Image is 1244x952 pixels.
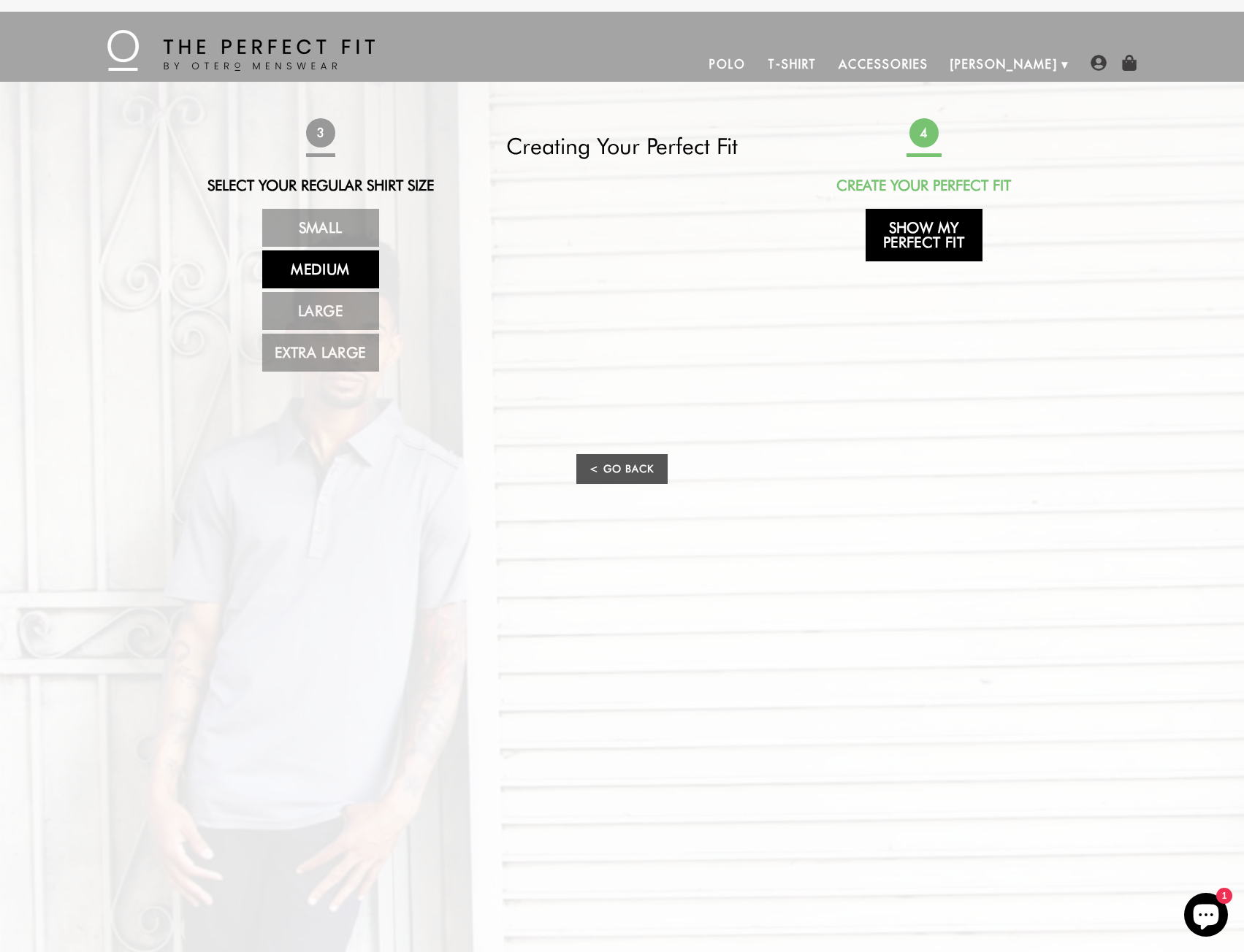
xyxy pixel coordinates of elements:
[576,454,667,484] a: < Go Back
[262,209,379,247] a: Small
[303,115,338,150] span: 3
[698,47,757,82] a: Polo
[1121,55,1137,71] img: shopping-bag-icon.png
[907,115,942,150] span: 4
[866,209,982,261] a: Show My Perfect Fit
[493,133,752,159] h2: Creating Your Perfect Fit
[1180,893,1232,940] inbox-online-store-chat: Shopify online store chat
[262,292,379,330] a: Large
[757,47,828,82] a: T-Shirt
[262,334,379,372] a: Extra Large
[939,47,1069,82] a: [PERSON_NAME]
[795,177,1053,194] h2: Create Your Perfect Fit
[828,47,939,82] a: Accessories
[191,177,450,194] h2: Select Your Regular Shirt Size
[107,30,375,71] img: The Perfect Fit - by Otero Menswear - Logo
[262,250,379,288] a: Medium
[1091,55,1107,71] img: user-account-icon.png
